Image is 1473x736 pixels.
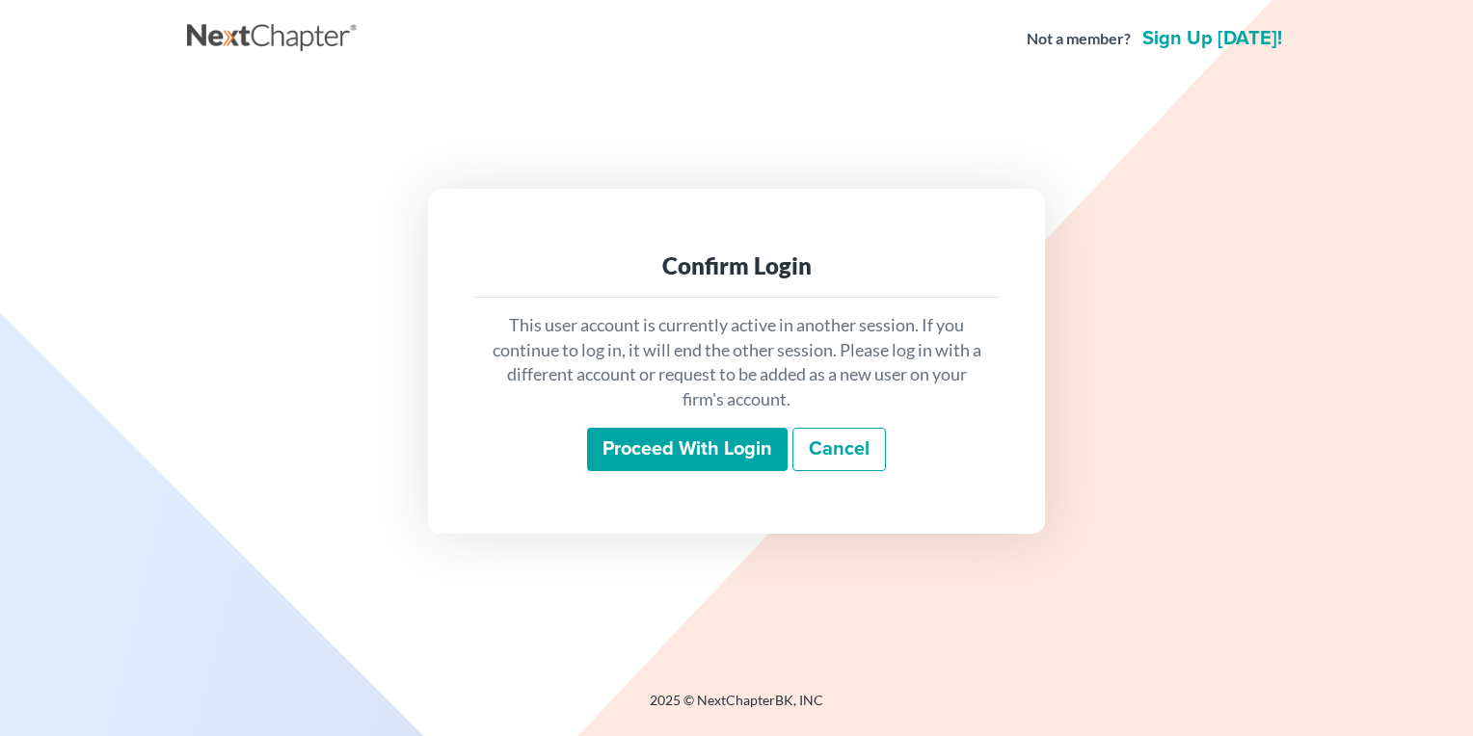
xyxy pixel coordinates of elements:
[792,428,886,472] a: Cancel
[187,691,1286,725] div: 2025 © NextChapterBK, INC
[490,313,983,412] p: This user account is currently active in another session. If you continue to log in, it will end ...
[490,250,983,281] div: Confirm Login
[587,428,788,472] input: Proceed with login
[1138,29,1286,48] a: Sign up [DATE]!
[1027,28,1131,50] strong: Not a member?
